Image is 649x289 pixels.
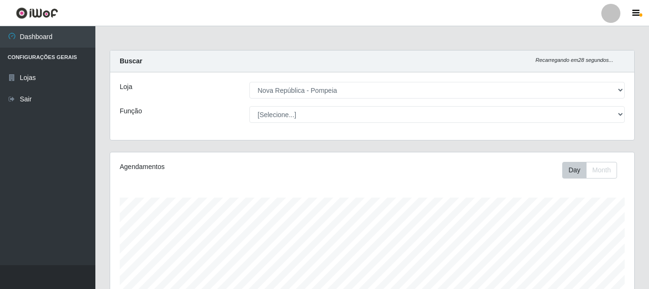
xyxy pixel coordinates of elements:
[562,162,625,179] div: Toolbar with button groups
[586,162,617,179] button: Month
[536,57,613,63] i: Recarregando em 28 segundos...
[120,82,132,92] label: Loja
[16,7,58,19] img: CoreUI Logo
[120,162,322,172] div: Agendamentos
[120,106,142,116] label: Função
[562,162,617,179] div: First group
[562,162,587,179] button: Day
[120,57,142,65] strong: Buscar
